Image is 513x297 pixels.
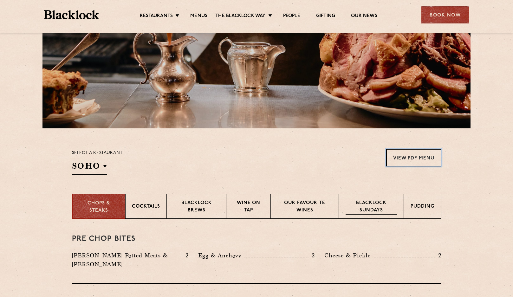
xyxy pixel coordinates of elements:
[283,13,300,20] a: People
[72,251,182,269] p: [PERSON_NAME] Potted Meats & [PERSON_NAME]
[182,251,189,260] p: 2
[79,200,119,214] p: Chops & Steaks
[308,251,315,260] p: 2
[421,6,469,23] div: Book Now
[316,13,335,20] a: Gifting
[346,200,397,215] p: Blacklock Sundays
[72,235,441,243] h3: Pre Chop Bites
[277,200,332,215] p: Our favourite wines
[44,10,99,19] img: BL_Textured_Logo-footer-cropped.svg
[215,13,265,20] a: The Blacklock Way
[411,203,434,211] p: Pudding
[435,251,441,260] p: 2
[386,149,441,166] a: View PDF Menu
[233,200,264,215] p: Wine on Tap
[351,13,377,20] a: Our News
[324,251,374,260] p: Cheese & Pickle
[173,200,220,215] p: Blacklock Brews
[132,203,160,211] p: Cocktails
[140,13,173,20] a: Restaurants
[72,160,107,175] h2: SOHO
[72,149,123,157] p: Select a restaurant
[190,13,207,20] a: Menus
[198,251,244,260] p: Egg & Anchovy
